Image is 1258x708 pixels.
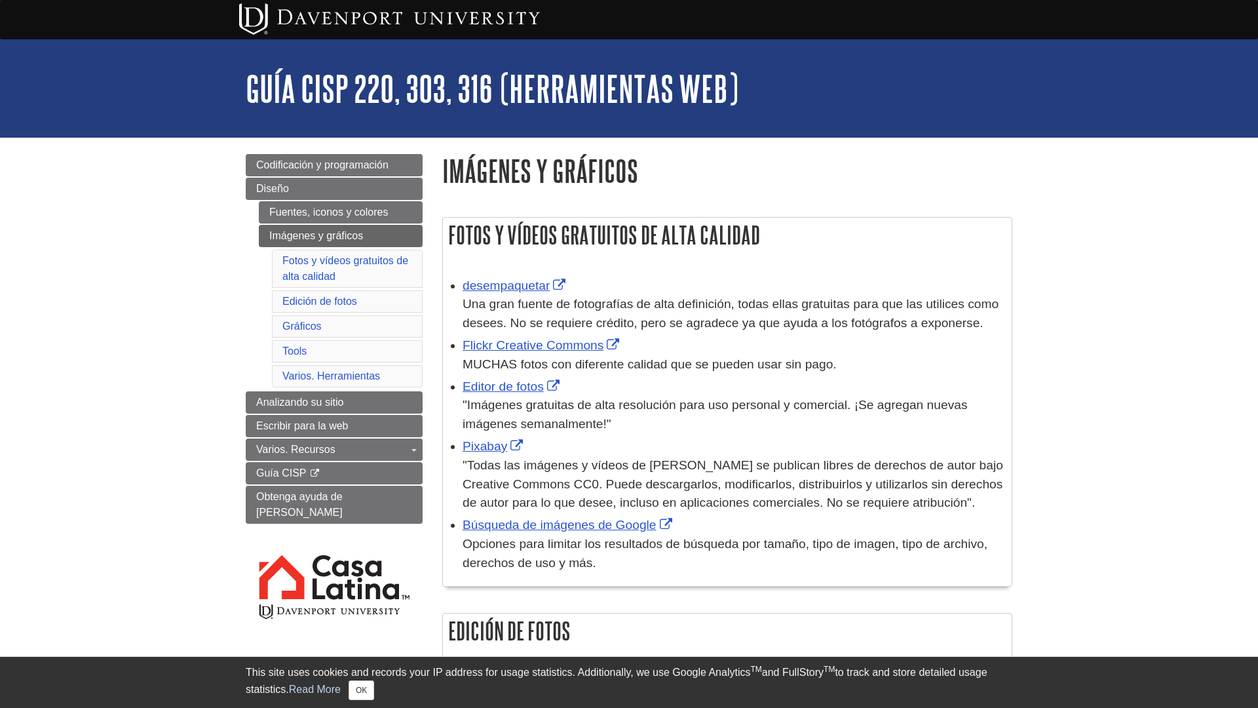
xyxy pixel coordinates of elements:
[463,456,1005,513] div: "Todas las imágenes y vídeos de [PERSON_NAME] se publican libres de derechos de autor bajo Creati...
[824,665,835,674] sup: TM
[259,201,423,224] a: Fuentes, iconos y colores
[246,68,738,109] a: Guía CISP 220, 303, 316 (Herramientas Web)
[239,3,540,35] img: Davenport University
[282,255,408,282] a: Fotos y vídeos gratuitos de alta calidad
[463,380,563,393] a: Link opens in new window
[463,396,1005,434] div: "Imágenes gratuitas de alta resolución para uso personal y comercial. ¡Se agregan nuevas imágenes...
[463,338,622,352] a: Link opens in new window
[256,491,343,518] span: Obtenga ayuda de [PERSON_NAME]
[259,225,423,247] a: Imágenes y gráficos
[463,355,1005,374] div: MUCHAS fotos con diferente calidad que se pueden usar sin pago.
[246,154,423,176] a: Codificación y programación
[349,680,374,700] button: Close
[443,218,1012,252] h2: Fotos y vídeos gratuitos de alta calidad
[256,159,389,170] span: Codificación y programación
[463,518,676,532] a: Link opens in new window
[256,444,335,455] span: Varios. Recursos
[256,397,343,408] span: Analizando su sitio
[463,535,1005,573] div: Opciones para limitar los resultados de búsqueda por tamaño, tipo de imagen, tipo de archivo, der...
[282,370,380,382] a: Varios. Herramientas
[246,462,423,484] a: Guía CISP
[246,178,423,200] a: Diseño
[246,486,423,524] a: Obtenga ayuda de [PERSON_NAME]
[463,295,1005,333] div: Una gran fuente de fotografías de alta definición, todas ellas gratuitas para que las utilices co...
[309,469,320,478] i: This link opens in a new window
[463,439,526,453] a: Link opens in new window
[289,684,341,695] a: Read More
[442,154,1012,187] h1: Imágenes y gráficos
[282,296,357,307] a: Edición de fotos
[282,345,307,357] a: Tools
[246,415,423,437] a: Escribir para la web
[463,279,569,292] a: Link opens in new window
[282,321,322,332] a: Gráficos
[256,183,289,194] span: Diseño
[443,614,1012,648] h2: Edición de fotos
[256,420,349,431] span: Escribir para la web
[246,439,423,461] a: Varios. Recursos
[256,467,306,479] span: Guía CISP
[246,665,1012,700] div: This site uses cookies and records your IP address for usage statistics. Additionally, we use Goo...
[246,154,423,644] div: Guide Page Menu
[246,391,423,414] a: Analizando su sitio
[750,665,761,674] sup: TM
